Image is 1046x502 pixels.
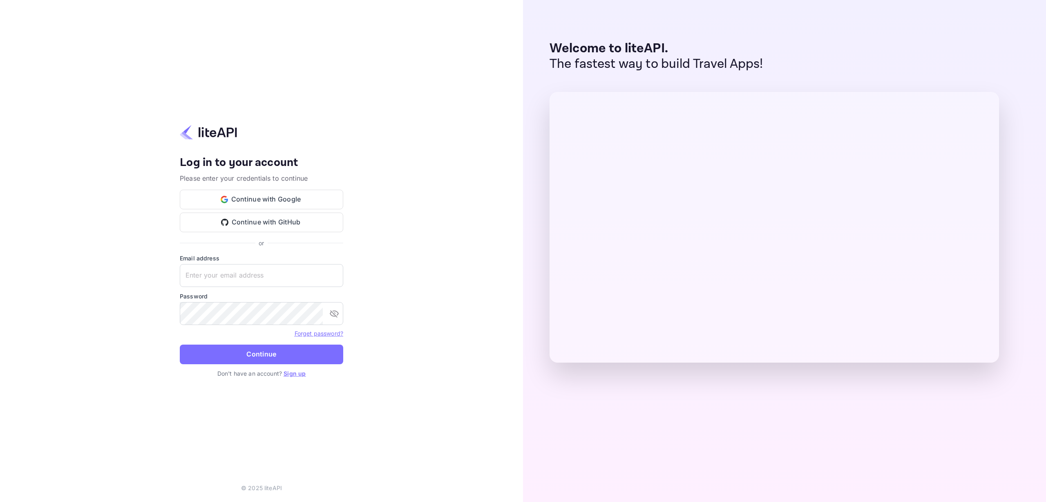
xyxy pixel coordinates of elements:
p: Don't have an account? [180,369,343,378]
p: Welcome to liteAPI. [550,41,763,56]
a: Sign up [284,370,306,377]
button: Continue with GitHub [180,213,343,232]
a: Forget password? [295,330,343,337]
button: Continue [180,345,343,364]
label: Email address [180,254,343,262]
p: Please enter your credentials to continue [180,173,343,183]
button: Continue with Google [180,190,343,209]
img: liteapi [180,124,237,140]
button: toggle password visibility [326,305,342,322]
img: liteAPI Dashboard Preview [550,92,999,363]
p: or [259,239,264,247]
p: © 2025 liteAPI [241,484,282,492]
a: Forget password? [295,329,343,337]
input: Enter your email address [180,264,343,287]
h4: Log in to your account [180,156,343,170]
p: The fastest way to build Travel Apps! [550,56,763,72]
label: Password [180,292,343,300]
